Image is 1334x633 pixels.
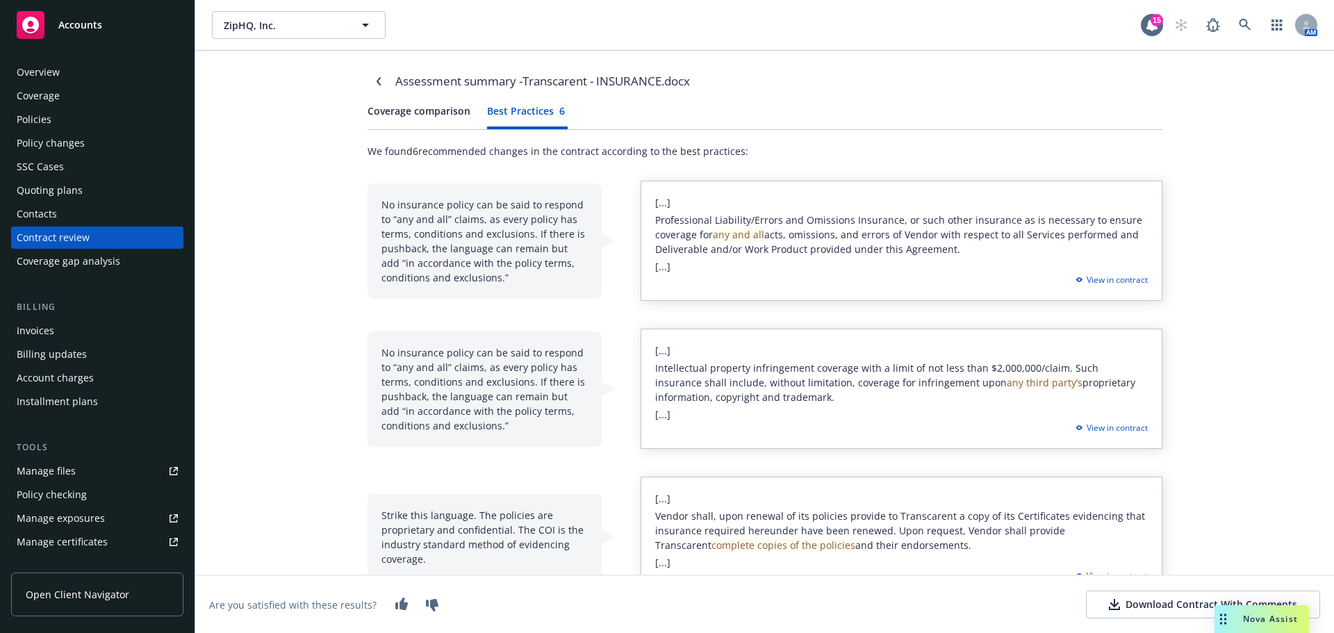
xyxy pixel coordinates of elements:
div: Quoting plans [17,179,83,202]
a: Invoices [11,320,183,342]
div: Manage claims [17,554,87,577]
div: Overview [17,61,60,83]
div: Invoices [17,320,54,342]
div: Strike this language. The policies are proprietary and confidential. The COI is the industry stan... [368,494,602,580]
a: Report a Bug [1199,11,1227,39]
a: Manage certificates [11,531,183,553]
div: [...] [...] [641,181,1162,301]
span: Nova Assist [1243,613,1298,625]
span: Intellectual property infringement coverage with a limit of not less than $2,000,000/claim. Such ... [655,361,1135,404]
div: [...] [...] [641,329,1162,449]
a: Switch app [1263,11,1291,39]
div: View in contract [1071,422,1148,434]
div: 6 [559,104,565,118]
div: Assessment summary - Transcarent - INSURANCE.docx [395,72,690,90]
div: Account charges [17,367,94,389]
a: Manage files [11,460,183,482]
button: Nova Assist [1214,605,1309,633]
div: Billing updates [17,343,87,365]
a: Coverage gap analysis [11,250,183,272]
div: No insurance policy can be said to respond to “any and all” claims, as every policy has terms, co... [368,331,602,447]
span: Professional Liability/Errors and Omissions Insurance, or such other insurance as is necessary to... [655,213,1142,256]
span: Accounts [58,19,102,31]
div: No insurance policy can be said to respond to “any and all” claims, as every policy has terms, co... [368,183,602,299]
div: Contract review [17,227,90,249]
a: Start snowing [1167,11,1195,39]
div: Coverage gap analysis [17,250,120,272]
a: Search [1231,11,1259,39]
a: Manage claims [11,554,183,577]
div: View in contract [1071,570,1148,582]
div: Policy checking [17,484,87,506]
a: Contract review [11,227,183,249]
div: 15 [1151,14,1163,26]
a: Policy checking [11,484,183,506]
div: Manage certificates [17,531,108,553]
a: Contacts [11,203,183,225]
a: Navigate back [368,70,390,92]
div: Billing [11,300,183,314]
div: Are you satisfied with these results? [209,598,377,612]
a: SSC Cases [11,156,183,178]
div: [...] [...] [641,477,1162,597]
div: We found 6 recommended changes in the contract according to the best practices: [368,144,1162,158]
div: SSC Cases [17,156,64,178]
button: Coverage comparison [368,104,470,129]
a: Quoting plans [11,179,183,202]
button: Download Contract With Comments [1086,591,1320,618]
a: Manage exposures [11,507,183,529]
span: Vendor shall, upon renewal of its policies provide to Transcarent a copy of its Certificates evid... [655,509,1145,552]
a: Coverage [11,85,183,107]
a: Installment plans [11,391,183,413]
div: View in contract [1071,274,1148,286]
span: Open Client Navigator [26,587,129,602]
div: Best Practices [487,104,568,118]
div: Drag to move [1214,605,1232,633]
div: Download Contract With Comments [1109,598,1297,611]
a: Policy changes [11,132,183,154]
div: Policy changes [17,132,85,154]
span: any third party’s [1007,376,1082,389]
span: complete copies of the policies [711,539,855,552]
a: Overview [11,61,183,83]
a: Accounts [11,6,183,44]
a: Policies [11,108,183,131]
div: Manage exposures [17,507,105,529]
div: Tools [11,441,183,454]
a: Billing updates [11,343,183,365]
div: Contacts [17,203,57,225]
div: Policies [17,108,51,131]
div: Installment plans [17,391,98,413]
a: Account charges [11,367,183,389]
span: any and all [713,228,764,241]
div: Manage files [17,460,76,482]
span: ZipHQ, Inc. [224,18,344,33]
div: Coverage [17,85,60,107]
button: ZipHQ, Inc. [212,11,386,39]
